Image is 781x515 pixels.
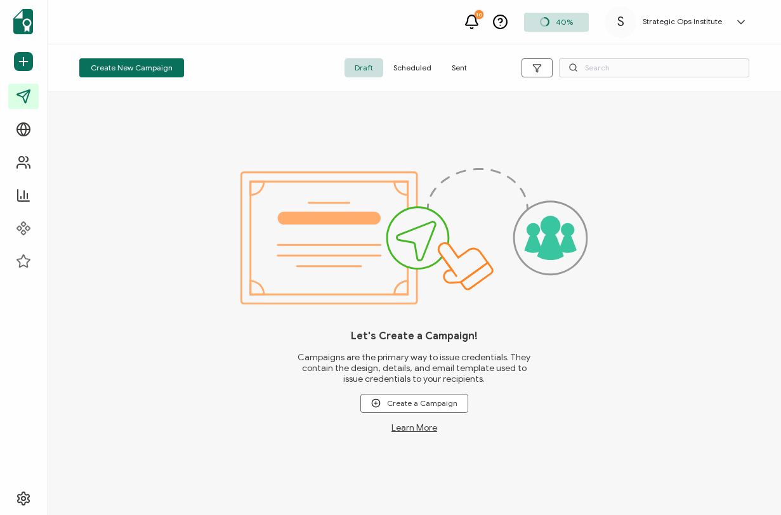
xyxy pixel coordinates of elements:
[79,58,184,77] button: Create New Campaign
[345,58,383,77] span: Draft
[383,58,442,77] span: Scheduled
[442,58,477,77] span: Sent
[617,13,624,32] span: S
[371,398,457,408] span: Create a Campaign
[351,330,478,342] h1: Let's Create a Campaign!
[391,422,437,433] a: Learn More
[643,17,722,26] h5: Strategic Ops Institute
[13,9,33,34] img: sertifier-logomark-colored.svg
[360,394,468,413] button: Create a Campaign
[556,17,573,27] span: 40%
[240,168,588,304] img: campaigns.svg
[559,58,749,77] input: Search
[91,64,173,72] span: Create New Campaign
[297,352,531,384] span: Campaigns are the primary way to issue credentials. They contain the design, details, and email t...
[475,10,483,19] div: 10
